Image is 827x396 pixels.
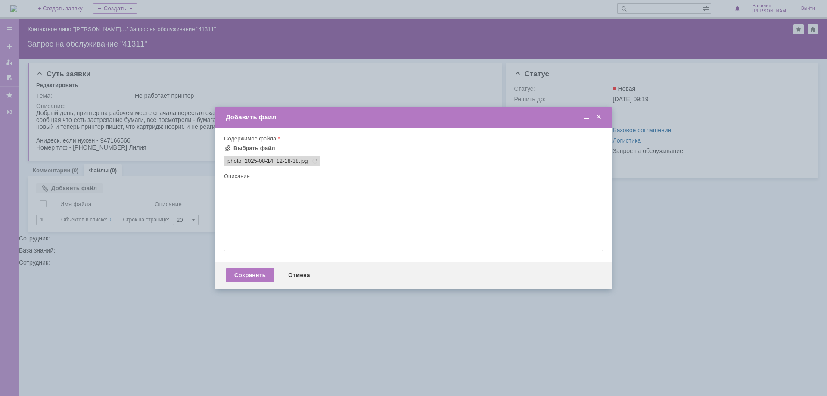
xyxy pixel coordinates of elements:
div: Добавить файл [226,113,603,121]
span: Закрыть [594,113,603,121]
div: Содержимое файла [224,136,601,141]
span: photo_2025-08-14_12-18-38.jpg [299,158,308,165]
div: Описание [224,173,601,179]
div: Выбрать файл [233,145,275,152]
span: Свернуть (Ctrl + M) [582,113,591,121]
span: photo_2025-08-14_12-18-38.jpg [227,158,299,165]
